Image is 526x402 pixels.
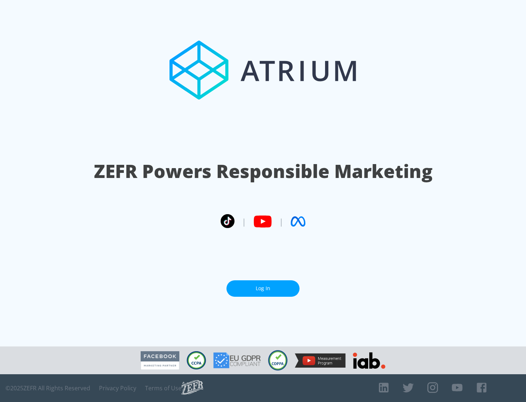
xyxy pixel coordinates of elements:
img: YouTube Measurement Program [295,353,346,368]
h1: ZEFR Powers Responsible Marketing [94,159,432,184]
span: | [242,216,246,227]
img: IAB [353,352,385,369]
img: COPPA Compliant [268,350,287,371]
img: Facebook Marketing Partner [141,351,179,370]
img: GDPR Compliant [213,352,261,368]
a: Privacy Policy [99,384,136,392]
a: Log In [226,280,300,297]
span: | [279,216,283,227]
a: Terms of Use [145,384,182,392]
span: © 2025 ZEFR All Rights Reserved [5,384,90,392]
img: CCPA Compliant [187,351,206,369]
